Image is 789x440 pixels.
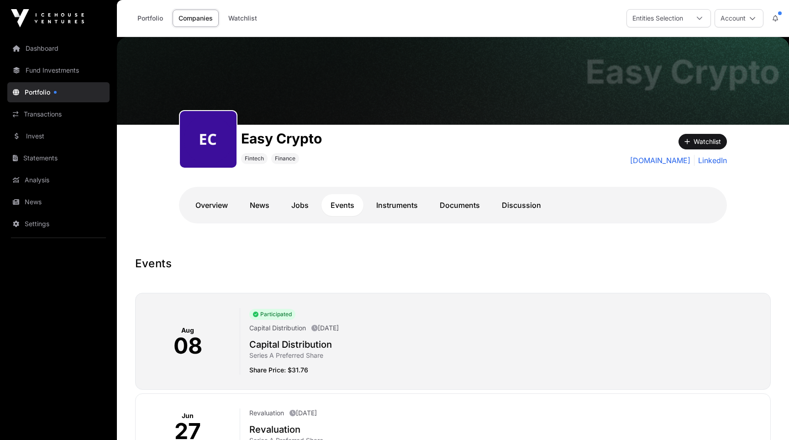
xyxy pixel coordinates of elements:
a: News [241,194,279,216]
span: Participated [249,309,295,320]
a: Statements [7,148,110,168]
iframe: Chat Widget [743,396,789,440]
a: Portfolio [7,82,110,102]
span: Finance [275,155,295,162]
h1: Easy Crypto [585,55,780,88]
a: Discussion [493,194,550,216]
p: 08 [174,335,202,357]
a: [DOMAIN_NAME] [630,155,690,166]
a: Fund Investments [7,60,110,80]
a: Jobs [282,194,318,216]
a: Invest [7,126,110,146]
img: Icehouse Ventures Logo [11,9,84,27]
button: Account [715,9,763,27]
p: Aug [181,326,194,335]
button: Watchlist [679,134,727,149]
p: [DATE] [311,323,339,333]
span: Fintech [245,155,264,162]
a: Dashboard [7,38,110,58]
img: Easy Crypto [117,37,789,125]
a: Analysis [7,170,110,190]
a: LinkedIn [694,155,727,166]
p: Series A Preferred Share [249,351,763,360]
a: Documents [431,194,489,216]
p: [DATE] [289,408,317,418]
nav: Tabs [186,194,720,216]
h1: Events [135,256,771,271]
img: easy-crypto302.png [184,115,233,164]
div: Entities Selection [627,10,689,27]
a: News [7,192,110,212]
a: Settings [7,214,110,234]
a: Portfolio [131,10,169,27]
a: Overview [186,194,237,216]
p: Capital Distribution [249,323,306,333]
p: Jun [182,411,194,420]
a: Instruments [367,194,427,216]
a: Companies [173,10,219,27]
h2: Capital Distribution [249,338,763,351]
a: Events [321,194,363,216]
p: Revaluation [249,408,284,418]
a: Watchlist [222,10,263,27]
p: Share Price: $31.76 [249,366,763,375]
a: Transactions [7,104,110,124]
h1: Easy Crypto [241,130,322,147]
h2: Revaluation [249,423,763,436]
